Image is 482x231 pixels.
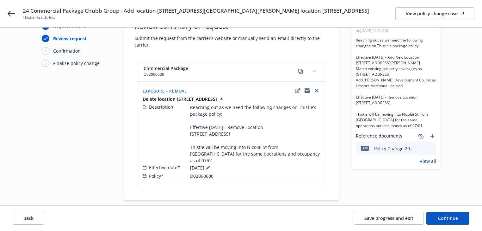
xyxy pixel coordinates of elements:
[13,212,44,225] button: Back
[190,164,212,171] span: [DATE]
[356,37,436,129] span: Reaching out as we need the following changes on Thistle's package policy: Effective [DATE] - Add...
[144,72,188,77] span: D02090600
[417,132,425,140] a: associate
[420,158,436,164] a: View all
[143,88,187,94] span: Exposure - Remove
[144,65,188,72] span: Commercial Package
[313,87,320,94] a: close
[438,215,458,221] span: Continue
[149,173,164,179] span: Policy*
[428,145,434,152] button: preview file
[354,212,424,225] button: Save progress and exit
[364,215,413,221] span: Save progress and exit
[149,104,173,110] span: Description
[190,104,320,164] span: Reaching out as we need the following changes on Thistle's package policy: Effective [DATE] - Rem...
[190,173,213,179] span: D02090600
[429,132,436,140] a: add
[309,66,319,76] button: collapse content
[426,212,469,225] button: Continue
[395,7,474,20] a: View policy change case
[23,215,34,221] span: Back
[303,87,311,94] a: copyLogging
[149,164,180,171] span: Effective date*
[134,35,329,48] span: Submit the request from the carrier’s website or manually send an email directly to the carrier.
[42,47,49,55] div: 4
[361,146,369,151] span: pdf
[137,61,326,81] div: Commercial PackageD02090600copycollapse content
[356,22,420,34] span: Updated by [PERSON_NAME] on [DATE] 9:41 AM
[374,145,415,152] div: Policy Change 2025 Commercial Package - Add location [STREET_ADDRESS][GEOGRAPHIC_DATA][PERSON_NAM...
[53,35,87,42] div: Review request
[297,67,304,75] a: copy
[23,15,369,20] span: Thistle Health, Inc.
[406,8,464,20] div: View policy change case
[143,96,217,102] strong: Delete location [STREET_ADDRESS]
[53,60,100,67] div: Finalize policy change
[294,87,301,94] a: edit
[356,132,402,140] span: Reference documents
[53,48,81,54] div: Confirmation
[23,7,369,15] span: 24 Commercial Package Chubb Group - Add location [STREET_ADDRESS][GEOGRAPHIC_DATA][PERSON_NAME] l...
[42,60,49,67] div: 5
[418,145,423,152] button: download file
